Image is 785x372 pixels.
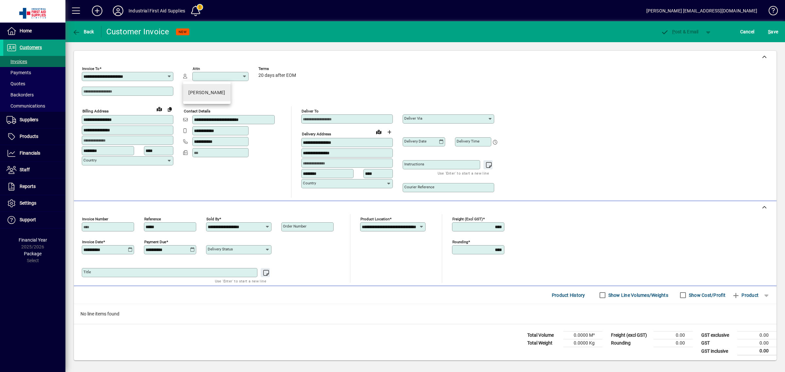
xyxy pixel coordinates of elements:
[258,73,296,78] span: 20 days after EOM
[20,150,40,156] span: Financials
[83,158,96,162] mat-label: Country
[452,217,483,221] mat-label: Freight (excl GST)
[108,5,129,17] button: Profile
[20,134,38,139] span: Products
[20,217,36,222] span: Support
[3,89,65,100] a: Backorders
[729,289,762,301] button: Product
[7,70,31,75] span: Payments
[404,162,424,166] mat-label: Instructions
[165,104,175,114] button: Copy to Delivery address
[20,28,32,33] span: Home
[608,331,654,339] td: Freight (excl GST)
[608,339,654,347] td: Rounding
[106,26,169,37] div: Customer Invoice
[3,195,65,211] a: Settings
[258,67,298,71] span: Terms
[82,66,99,71] mat-label: Invoice To
[404,139,427,144] mat-label: Delivery date
[563,331,602,339] td: 0.0000 M³
[661,29,699,34] span: ost & Email
[3,212,65,228] a: Support
[7,103,45,109] span: Communications
[737,331,776,339] td: 0.00
[646,6,757,16] div: [PERSON_NAME] [EMAIL_ADDRESS][DOMAIN_NAME]
[20,117,38,122] span: Suppliers
[768,29,771,34] span: S
[374,127,384,137] a: View on map
[698,331,737,339] td: GST exclusive
[766,26,780,38] button: Save
[71,26,96,38] button: Back
[3,67,65,78] a: Payments
[3,78,65,89] a: Quotes
[193,66,200,71] mat-label: Attn
[438,169,489,177] mat-hint: Use 'Enter' to start a new line
[457,139,480,144] mat-label: Delivery time
[20,167,30,172] span: Staff
[740,26,755,37] span: Cancel
[7,92,34,97] span: Backorders
[144,240,166,244] mat-label: Payment due
[144,217,161,221] mat-label: Reference
[72,29,94,34] span: Back
[83,270,91,274] mat-label: Title
[188,89,225,96] div: [PERSON_NAME]
[19,237,47,243] span: Financial Year
[7,81,25,86] span: Quotes
[404,116,422,121] mat-label: Deliver via
[688,292,725,298] label: Show Cost/Profit
[524,331,563,339] td: Total Volume
[82,240,103,244] mat-label: Invoice date
[360,217,390,221] mat-label: Product location
[7,59,27,64] span: Invoices
[654,339,693,347] td: 0.00
[82,217,108,221] mat-label: Invoice number
[549,289,588,301] button: Product History
[183,84,231,101] mat-option: TERESA KAMANA
[215,277,266,285] mat-hint: Use 'Enter' to start a new line
[302,109,319,113] mat-label: Deliver To
[24,251,42,256] span: Package
[3,178,65,195] a: Reports
[698,347,737,355] td: GST inclusive
[87,5,108,17] button: Add
[732,290,759,300] span: Product
[452,240,468,244] mat-label: Rounding
[552,290,585,300] span: Product History
[739,26,756,38] button: Cancel
[404,185,434,189] mat-label: Courier Reference
[737,347,776,355] td: 0.00
[283,224,306,228] mat-label: Order number
[698,339,737,347] td: GST
[179,30,187,34] span: NEW
[764,1,777,23] a: Knowledge Base
[524,339,563,347] td: Total Weight
[672,29,675,34] span: P
[129,6,185,16] div: Industrial First Aid Supplies
[74,304,776,324] div: No line items found
[384,127,394,137] button: Choose address
[563,339,602,347] td: 0.0000 Kg
[3,56,65,67] a: Invoices
[768,26,778,37] span: ave
[3,23,65,39] a: Home
[3,100,65,111] a: Communications
[20,45,42,50] span: Customers
[208,247,233,251] mat-label: Delivery status
[303,181,316,185] mat-label: Country
[3,162,65,178] a: Staff
[654,331,693,339] td: 0.00
[3,112,65,128] a: Suppliers
[20,184,36,189] span: Reports
[65,26,101,38] app-page-header-button: Back
[657,26,702,38] button: Post & Email
[206,217,219,221] mat-label: Sold by
[737,339,776,347] td: 0.00
[607,292,668,298] label: Show Line Volumes/Weights
[154,104,165,114] a: View on map
[3,145,65,161] a: Financials
[3,128,65,145] a: Products
[20,200,36,206] span: Settings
